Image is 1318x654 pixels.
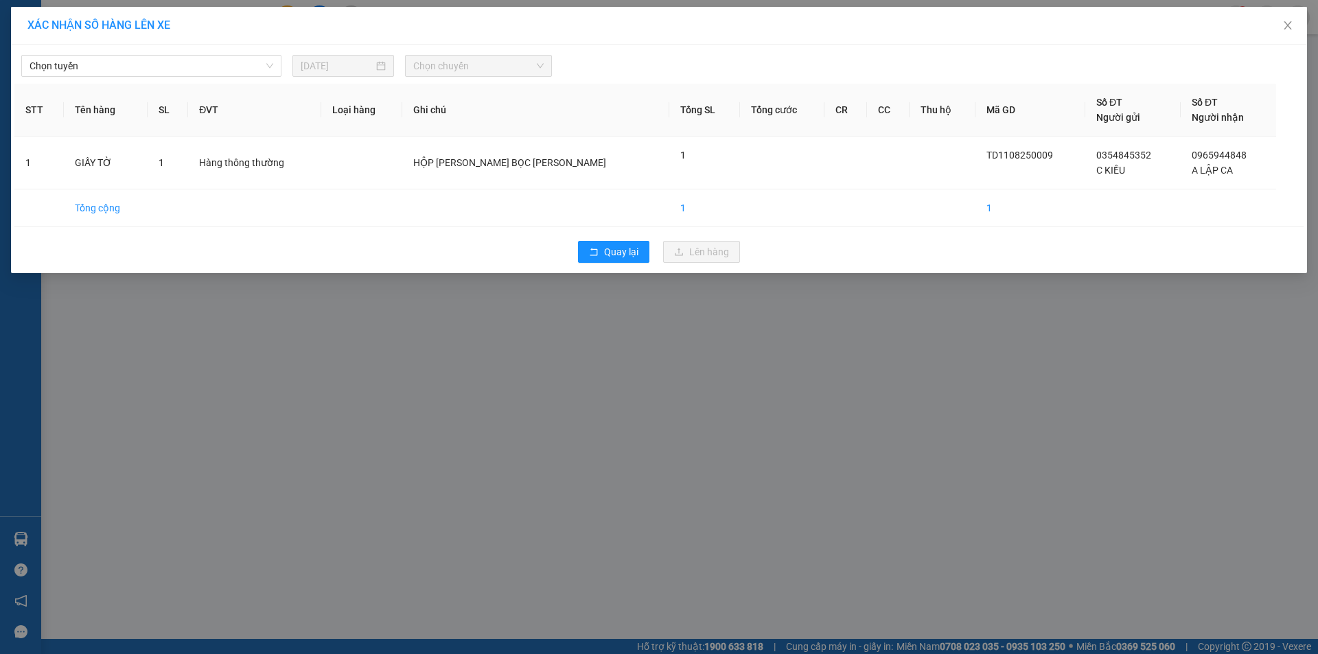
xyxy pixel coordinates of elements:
[604,244,638,259] span: Quay lại
[1192,112,1244,123] span: Người nhận
[413,56,544,76] span: Chọn chuyến
[30,56,273,76] span: Chọn tuyến
[402,84,669,137] th: Ghi chú
[1269,7,1307,45] button: Close
[148,84,189,137] th: SL
[301,58,373,73] input: 11/08/2025
[975,84,1085,137] th: Mã GD
[589,247,599,258] span: rollback
[1192,97,1218,108] span: Số ĐT
[669,84,740,137] th: Tổng SL
[669,189,740,227] td: 1
[27,19,170,32] span: XÁC NHẬN SỐ HÀNG LÊN XE
[986,150,1053,161] span: TD1108250009
[740,84,824,137] th: Tổng cước
[975,189,1085,227] td: 1
[188,84,321,137] th: ĐVT
[64,189,148,227] td: Tổng cộng
[1192,150,1247,161] span: 0965944848
[159,157,164,168] span: 1
[680,150,686,161] span: 1
[14,84,64,137] th: STT
[663,241,740,263] button: uploadLên hàng
[1096,112,1140,123] span: Người gửi
[1096,97,1122,108] span: Số ĐT
[64,84,148,137] th: Tên hàng
[578,241,649,263] button: rollbackQuay lại
[321,84,402,137] th: Loại hàng
[910,84,975,137] th: Thu hộ
[1282,20,1293,31] span: close
[1096,165,1125,176] span: C KIỀU
[1096,150,1151,161] span: 0354845352
[867,84,910,137] th: CC
[1192,165,1233,176] span: A LẬP CA
[14,137,64,189] td: 1
[64,137,148,189] td: GIẤY TỜ
[824,84,867,137] th: CR
[413,157,606,168] span: HỘP [PERSON_NAME] BỌC [PERSON_NAME]
[188,137,321,189] td: Hàng thông thường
